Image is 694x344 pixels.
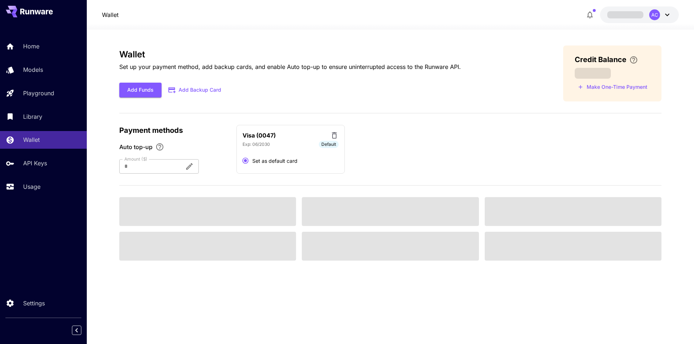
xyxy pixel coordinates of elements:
[77,324,87,337] div: Collapse sidebar
[23,135,40,144] p: Wallet
[23,299,45,308] p: Settings
[119,125,228,136] p: Payment methods
[119,62,461,71] p: Set up your payment method, add backup cards, and enable Auto top-up to ensure uninterrupted acce...
[575,54,626,65] span: Credit Balance
[102,10,119,19] a: Wallet
[319,141,339,148] span: Default
[23,89,54,97] p: Playground
[23,182,40,191] p: Usage
[252,157,297,165] span: Set as default card
[153,143,167,151] button: Enable Auto top-up to ensure uninterrupted service. We'll automatically bill the chosen amount wh...
[102,10,119,19] nav: breadcrumb
[23,159,47,167] p: API Keys
[649,9,660,20] div: AC
[575,82,651,93] button: Make a one-time, non-recurring payment
[600,6,679,23] button: AC
[243,131,276,140] p: Visa (0047)
[119,143,153,151] span: Auto top-up
[72,326,81,335] button: Collapse sidebar
[23,42,39,51] p: Home
[626,56,641,64] button: Enter your card details and choose an Auto top-up amount to avoid service interruptions. We'll au...
[119,49,461,60] h3: Wallet
[124,156,147,162] label: Amount ($)
[162,83,229,97] button: Add Backup Card
[23,65,43,74] p: Models
[23,112,42,121] p: Library
[243,141,270,148] p: Exp: 06/2030
[119,83,162,97] button: Add Funds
